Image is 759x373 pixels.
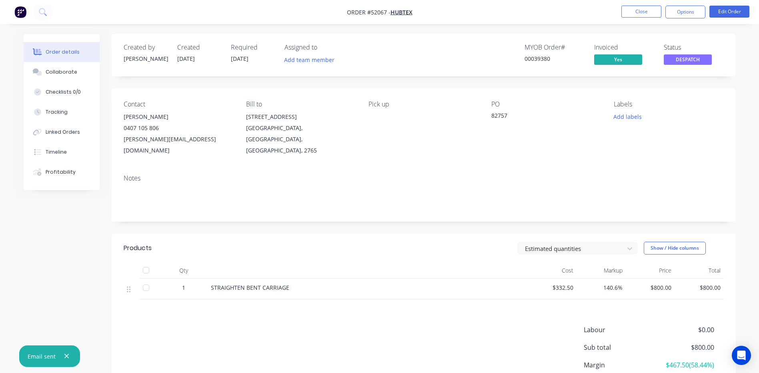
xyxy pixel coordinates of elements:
[368,100,478,108] div: Pick up
[177,55,195,62] span: [DATE]
[491,111,591,122] div: 82757
[347,8,391,16] span: Order #52067 -
[594,54,642,64] span: Yes
[124,122,233,134] div: 0407 105 806
[24,162,100,182] button: Profitability
[246,111,356,122] div: [STREET_ADDRESS]
[528,263,577,279] div: Cost
[629,283,672,292] span: $800.00
[124,54,168,63] div: [PERSON_NAME]
[709,6,749,18] button: Edit Order
[24,42,100,62] button: Order details
[678,283,721,292] span: $800.00
[124,111,233,156] div: [PERSON_NAME]0407 105 806[PERSON_NAME][EMAIL_ADDRESS][DOMAIN_NAME]
[246,100,356,108] div: Bill to
[594,44,654,51] div: Invoiced
[124,111,233,122] div: [PERSON_NAME]
[211,284,289,291] span: STRAIGHTEN BENT CARRIAGE
[24,122,100,142] button: Linked Orders
[24,82,100,102] button: Checklists 0/0
[124,174,724,182] div: Notes
[28,352,56,361] div: Email sent
[46,128,80,136] div: Linked Orders
[577,263,626,279] div: Markup
[124,100,233,108] div: Contact
[655,343,714,352] span: $800.00
[280,54,338,65] button: Add team member
[525,54,585,63] div: 00039380
[177,44,221,51] div: Created
[580,283,623,292] span: 140.6%
[525,44,585,51] div: MYOB Order #
[46,148,67,156] div: Timeline
[246,122,356,156] div: [GEOGRAPHIC_DATA], [GEOGRAPHIC_DATA], [GEOGRAPHIC_DATA], 2765
[664,54,712,64] span: DESPATCH
[732,346,751,365] div: Open Intercom Messenger
[46,68,77,76] div: Collaborate
[182,283,185,292] span: 1
[246,111,356,156] div: [STREET_ADDRESS][GEOGRAPHIC_DATA], [GEOGRAPHIC_DATA], [GEOGRAPHIC_DATA], 2765
[644,242,706,255] button: Show / Hide columns
[124,44,168,51] div: Created by
[231,44,275,51] div: Required
[124,134,233,156] div: [PERSON_NAME][EMAIL_ADDRESS][DOMAIN_NAME]
[665,6,705,18] button: Options
[124,243,152,253] div: Products
[24,62,100,82] button: Collaborate
[584,325,655,335] span: Labour
[655,325,714,335] span: $0.00
[626,263,675,279] div: Price
[46,48,80,56] div: Order details
[391,8,413,16] a: HUBTEX
[14,6,26,18] img: Factory
[491,100,601,108] div: PO
[160,263,208,279] div: Qty
[664,44,724,51] div: Status
[24,142,100,162] button: Timeline
[584,360,655,370] span: Margin
[664,54,712,66] button: DESPATCH
[584,343,655,352] span: Sub total
[655,360,714,370] span: $467.50 ( 58.44 %)
[231,55,248,62] span: [DATE]
[675,263,724,279] div: Total
[609,111,646,122] button: Add labels
[531,283,574,292] span: $332.50
[46,88,81,96] div: Checklists 0/0
[46,168,76,176] div: Profitability
[284,44,364,51] div: Assigned to
[621,6,661,18] button: Close
[24,102,100,122] button: Tracking
[46,108,68,116] div: Tracking
[284,54,339,65] button: Add team member
[614,100,723,108] div: Labels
